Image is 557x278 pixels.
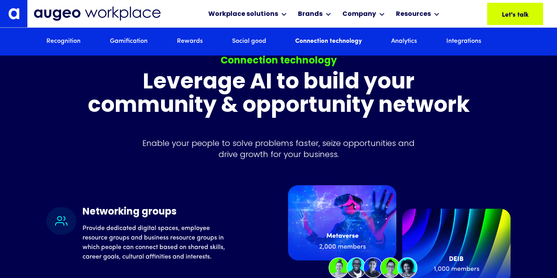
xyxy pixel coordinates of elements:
p: Provide dedicated digital spaces, employee resource groups and business resource groups in which ... [83,224,235,262]
a: Analytics [391,37,417,46]
a: Gamification [110,37,148,46]
img: Augeo's "a" monogram decorative logo in white. [8,8,19,19]
a: Let's talk [487,3,543,25]
a: Social good [232,37,266,46]
div: Resources [396,10,431,19]
img: Augeo Workplace business unit full logo in mignight blue. [34,6,161,21]
div: Workplace solutions [208,10,278,19]
div: Brands [298,10,323,19]
a: Recognition [46,37,81,46]
p: Enable your people to solve problems faster, seize opportunities and drive growth for your business. [136,138,421,160]
h4: Networking groups [83,207,235,217]
h5: Connection technology [221,54,337,68]
div: Company [342,10,376,19]
a: Integrations [446,37,481,46]
a: Rewards [177,37,203,46]
a: Connection technology [295,37,362,46]
h3: Leverage AI to build your community & opportunity network [85,71,472,119]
